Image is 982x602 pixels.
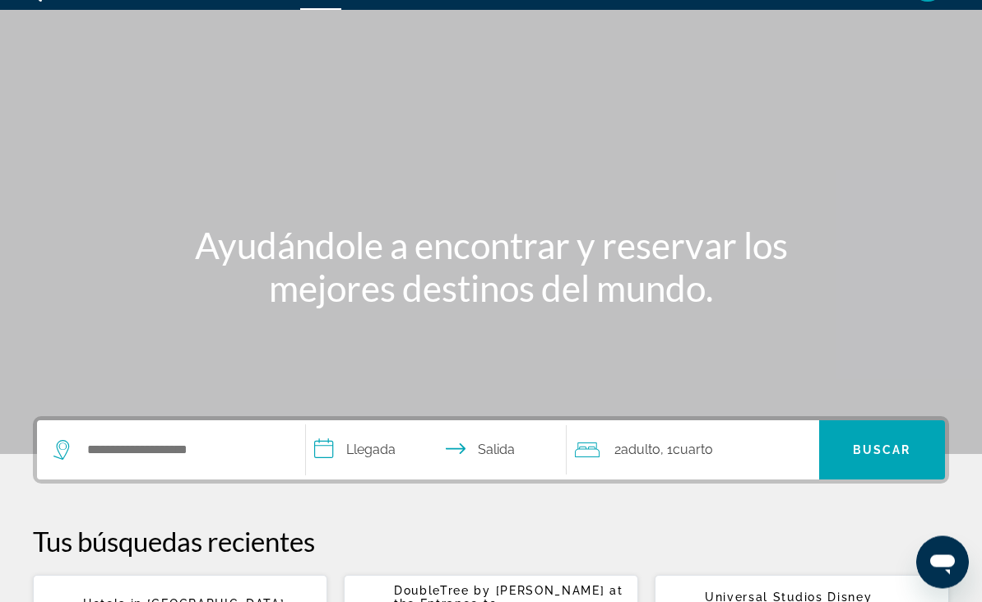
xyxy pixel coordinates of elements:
button: Travelers: 2 adults, 0 children [567,421,819,480]
button: Select check in and out date [306,421,567,480]
iframe: Button to launch messaging window [916,536,969,589]
span: , 1 [660,439,713,462]
span: Cuarto [673,442,713,458]
input: Search hotel destination [86,438,280,463]
button: Search [819,421,945,480]
div: Search widget [37,421,945,480]
h1: Ayudándole a encontrar y reservar los mejores destinos del mundo. [183,225,799,310]
span: Adulto [621,442,660,458]
p: Tus búsquedas recientes [33,526,949,558]
span: Buscar [853,444,911,457]
span: 2 [614,439,660,462]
